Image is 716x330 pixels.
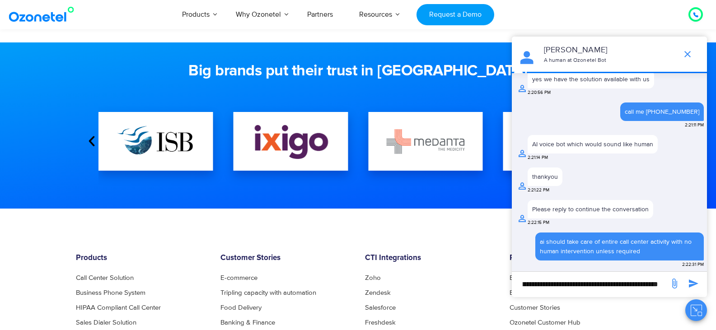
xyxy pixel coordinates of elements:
span: 2:22:15 PM [528,219,549,226]
p: [PERSON_NAME] [544,44,674,56]
h6: Products [76,254,207,263]
div: 5 / 16 [368,112,483,171]
div: 6 / 16 [503,112,618,171]
a: Food Delivery [220,304,262,311]
span: 2:21:14 PM [528,154,548,161]
a: Banking & Finance [220,319,275,326]
h6: Resources [510,254,641,263]
a: Salesforce [365,304,396,311]
a: HIPAA Compliant Call Center [76,304,161,311]
a: Blog [510,274,523,281]
a: Tripling capacity with automation [220,289,316,296]
div: Please reply to continue the conversation [532,205,649,214]
div: AI voice bot which would sound like human [532,139,653,149]
a: Sales Dialer Solution [76,319,136,326]
div: thankyou [532,172,558,181]
span: 2:22:31 PM [682,261,704,268]
a: Ozonetel Customer Hub [510,319,580,326]
div: Image Carousel [98,94,618,189]
img: Ixigo [251,122,330,160]
span: 2:21:22 PM [528,187,549,194]
div: ai should take care of entire call center activity with no human intervention unless required [540,237,699,256]
div: 3 / 16 [98,112,213,171]
h6: Customer Stories [220,254,351,263]
div: call me [PHONE_NUMBER] [625,107,699,116]
a: Call Center Solution [76,274,134,281]
h2: Big brands put their trust in [GEOGRAPHIC_DATA] [85,62,632,80]
div: new-msg-input [516,276,665,293]
a: Request a Demo [416,4,494,25]
img: medanta [386,129,465,154]
img: ISB [117,119,195,163]
div: 4 / 16 [233,112,348,171]
a: Zoho [365,274,381,281]
button: Close chat [685,299,707,321]
span: 2:21:11 PM [685,122,704,129]
a: E-commerce [220,274,257,281]
span: end chat or minimize [679,45,697,63]
p: A human at Ozonetel Bot [544,56,674,65]
span: send message [665,274,683,293]
a: Customer Stories [510,304,560,311]
span: 2:20:56 PM [528,89,551,96]
a: Business Phone System [76,289,145,296]
div: yes we have the solution available with us [532,74,650,84]
span: send message [684,274,702,293]
h6: CTI Integrations [365,254,496,263]
a: Zendesk [365,289,391,296]
a: Ebooks [510,289,533,296]
a: Freshdesk [365,319,396,326]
